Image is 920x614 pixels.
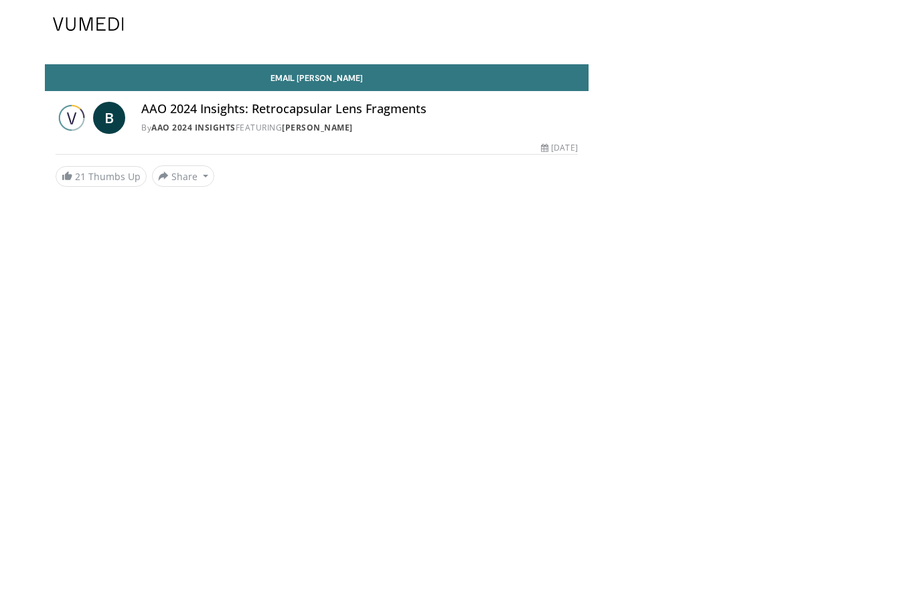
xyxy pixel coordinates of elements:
a: 21 Thumbs Up [56,166,147,187]
img: AAO 2024 Insights [56,102,88,134]
button: Share [152,165,214,187]
a: [PERSON_NAME] [282,122,353,133]
a: Email [PERSON_NAME] [45,64,589,91]
h4: AAO 2024 Insights: Retrocapsular Lens Fragments [141,102,578,117]
img: VuMedi Logo [53,17,124,31]
span: 21 [75,170,86,183]
a: B [93,102,125,134]
div: By FEATURING [141,122,578,134]
div: [DATE] [541,142,577,154]
a: AAO 2024 Insights [151,122,236,133]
